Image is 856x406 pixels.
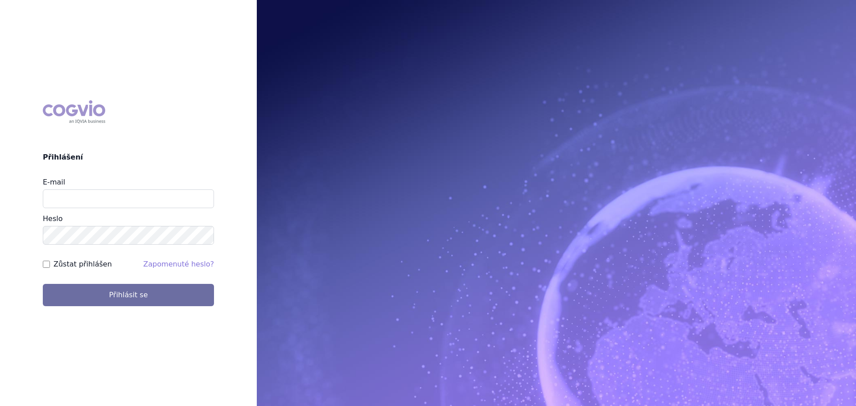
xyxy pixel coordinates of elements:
label: E-mail [43,178,65,186]
button: Přihlásit se [43,284,214,306]
h2: Přihlášení [43,152,214,163]
label: Zůstat přihlášen [53,259,112,270]
a: Zapomenuté heslo? [143,260,214,268]
label: Heslo [43,214,62,223]
div: COGVIO [43,100,105,123]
